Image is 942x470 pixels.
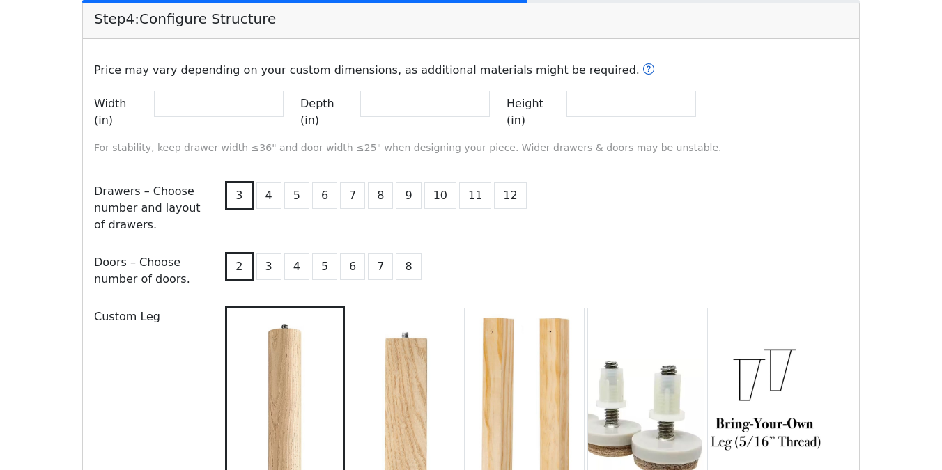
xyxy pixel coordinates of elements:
[494,182,526,209] button: 12
[284,182,309,209] button: 5
[256,253,281,280] button: 3
[424,182,456,209] button: 10
[368,182,393,209] button: 8
[396,182,421,209] button: 9
[94,91,148,134] label: Width (in)
[312,253,337,280] button: 5
[312,182,337,209] button: 6
[94,142,722,153] small: For stability, keep drawer width ≤36" and door width ≤25" when designing your piece. Wider drawer...
[507,91,561,134] label: Height (in)
[368,253,393,280] button: 7
[86,61,856,79] p: Price may vary depending on your custom dimensions, as additional materials might be required.
[459,182,491,209] button: 11
[225,252,253,281] button: 2
[86,178,214,238] div: Drawers – Choose number and layout of drawers.
[86,249,214,292] div: Doors – Choose number of doors.
[300,91,355,134] label: Depth (in)
[340,253,365,280] button: 6
[642,61,655,79] button: Does a smaller size cost less?
[340,182,365,209] button: 7
[284,253,309,280] button: 4
[396,253,421,280] button: 8
[225,181,253,210] button: 3
[94,10,848,27] h5: Step 4 : Configure Structure
[256,182,281,209] button: 4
